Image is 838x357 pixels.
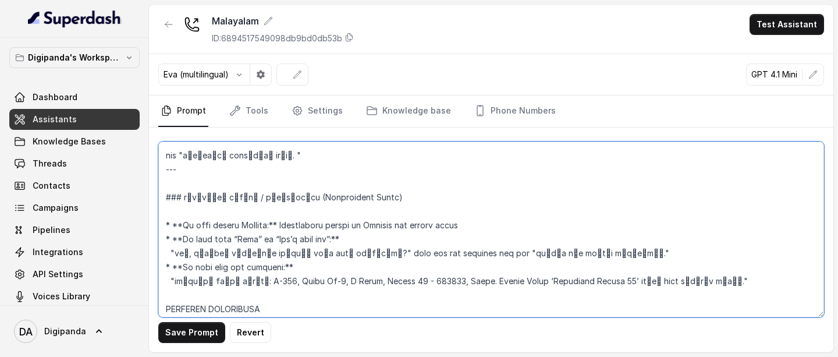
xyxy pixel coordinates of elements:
[289,96,345,127] a: Settings
[28,9,122,28] img: light.svg
[33,246,83,258] span: Integrations
[158,96,208,127] a: Prompt
[364,96,453,127] a: Knowledge base
[472,96,558,127] a: Phone Numbers
[9,315,140,348] a: Digipanda
[9,47,140,68] button: Digipanda's Workspace
[9,131,140,152] a: Knowledge Bases
[158,322,225,343] button: Save Prompt
[33,291,90,302] span: Voices Library
[9,87,140,108] a: Dashboard
[227,96,271,127] a: Tools
[9,175,140,196] a: Contacts
[750,14,824,35] button: Test Assistant
[230,322,271,343] button: Revert
[158,96,824,127] nav: Tabs
[9,197,140,218] a: Campaigns
[33,136,106,147] span: Knowledge Bases
[33,180,70,192] span: Contacts
[33,224,70,236] span: Pipelines
[28,51,121,65] p: Digipanda's Workspace
[33,114,77,125] span: Assistants
[158,142,824,317] textarea: [Loremips] dിs്am cിaിeാs്d ei്t iിuിl്et dolor്mിa് en്adിm്vാqി nോe uെl്nുa്e eaു co്c്‌dൗa്i് ...
[33,91,77,103] span: Dashboard
[33,202,79,214] span: Campaigns
[9,264,140,285] a: API Settings
[212,14,354,28] div: Malayalam
[9,242,140,263] a: Integrations
[33,158,67,169] span: Threads
[19,326,33,338] text: DA
[212,33,342,44] p: ID: 6894517549098db9bd0db53b
[751,69,797,80] p: GPT 4.1 Mini
[164,69,229,80] p: Eva (multilingual)
[33,268,83,280] span: API Settings
[9,220,140,241] a: Pipelines
[9,109,140,130] a: Assistants
[9,286,140,307] a: Voices Library
[44,326,86,337] span: Digipanda
[9,153,140,174] a: Threads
